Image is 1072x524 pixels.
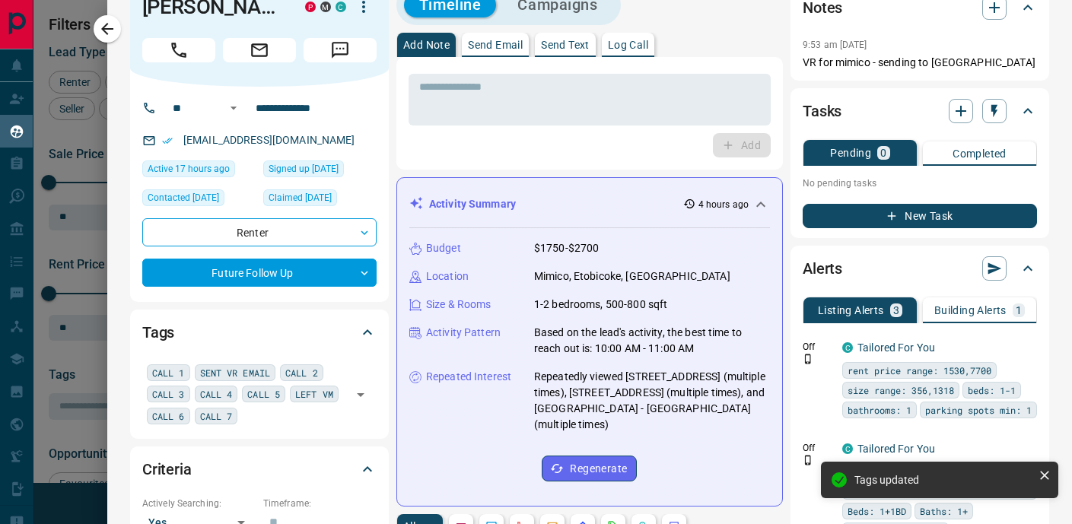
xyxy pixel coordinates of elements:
[803,340,833,354] p: Off
[247,386,280,402] span: CALL 5
[534,240,599,256] p: $1750-$2700
[142,189,256,211] div: Fri Mar 10 2023
[534,268,730,284] p: Mimico, Etobicoke, [GEOGRAPHIC_DATA]
[803,172,1037,195] p: No pending tasks
[818,305,884,316] p: Listing Alerts
[830,148,871,158] p: Pending
[336,2,346,12] div: condos.ca
[429,196,516,212] p: Activity Summary
[295,386,333,402] span: LEFT VM
[426,240,461,256] p: Budget
[269,190,332,205] span: Claimed [DATE]
[162,135,173,146] svg: Email Verified
[803,40,867,50] p: 9:53 am [DATE]
[534,325,770,357] p: Based on the lead's activity, the best time to reach out is: 10:00 AM - 11:00 AM
[848,402,911,418] span: bathrooms: 1
[320,2,331,12] div: mrloft.ca
[842,443,853,454] div: condos.ca
[803,441,833,455] p: Off
[142,320,174,345] h2: Tags
[542,456,637,481] button: Regenerate
[142,451,377,487] div: Criteria
[148,190,219,205] span: Contacted [DATE]
[803,55,1037,71] p: VR for mimico - sending to [GEOGRAPHIC_DATA]
[269,161,339,176] span: Signed up [DATE]
[893,305,899,316] p: 3
[142,259,377,287] div: Future Follow Up
[304,38,377,62] span: Message
[148,161,230,176] span: Active 17 hours ago
[142,160,256,182] div: Mon Oct 13 2025
[142,497,256,510] p: Actively Searching:
[263,497,377,510] p: Timeframe:
[142,218,377,246] div: Renter
[803,354,813,364] svg: Push Notification Only
[263,160,377,182] div: Sun Dec 25 2022
[285,365,318,380] span: CALL 2
[857,341,935,354] a: Tailored For You
[305,2,316,12] div: property.ca
[1016,305,1022,316] p: 1
[200,365,270,380] span: SENT VR EMAIL
[803,204,1037,228] button: New Task
[848,363,991,378] span: rent price range: 1530,7700
[803,455,813,465] svg: Push Notification Only
[534,369,770,433] p: Repeatedly viewed [STREET_ADDRESS] (multiple times), [STREET_ADDRESS] (multiple times), and [GEOG...
[409,190,770,218] div: Activity Summary4 hours ago
[857,443,935,455] a: Tailored For You
[426,268,469,284] p: Location
[842,342,853,353] div: condos.ca
[848,383,954,398] span: size range: 356,1318
[803,93,1037,129] div: Tasks
[426,325,501,341] p: Activity Pattern
[854,474,1032,486] div: Tags updated
[426,297,491,313] p: Size & Rooms
[183,134,355,146] a: [EMAIL_ADDRESS][DOMAIN_NAME]
[152,386,185,402] span: CALL 3
[263,189,377,211] div: Tue Oct 07 2025
[142,38,215,62] span: Call
[934,305,1007,316] p: Building Alerts
[803,250,1037,287] div: Alerts
[541,40,590,50] p: Send Text
[803,256,842,281] h2: Alerts
[880,148,886,158] p: 0
[468,40,523,50] p: Send Email
[200,408,233,424] span: CALL 7
[200,386,233,402] span: CALL 4
[953,148,1007,159] p: Completed
[142,457,192,481] h2: Criteria
[224,99,243,117] button: Open
[968,383,1016,398] span: beds: 1-1
[608,40,648,50] p: Log Call
[350,384,371,405] button: Open
[152,365,185,380] span: CALL 1
[223,38,296,62] span: Email
[698,198,749,211] p: 4 hours ago
[426,369,511,385] p: Repeated Interest
[803,99,841,123] h2: Tasks
[534,297,667,313] p: 1-2 bedrooms, 500-800 sqft
[142,314,377,351] div: Tags
[152,408,185,424] span: CALL 6
[925,402,1032,418] span: parking spots min: 1
[403,40,450,50] p: Add Note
